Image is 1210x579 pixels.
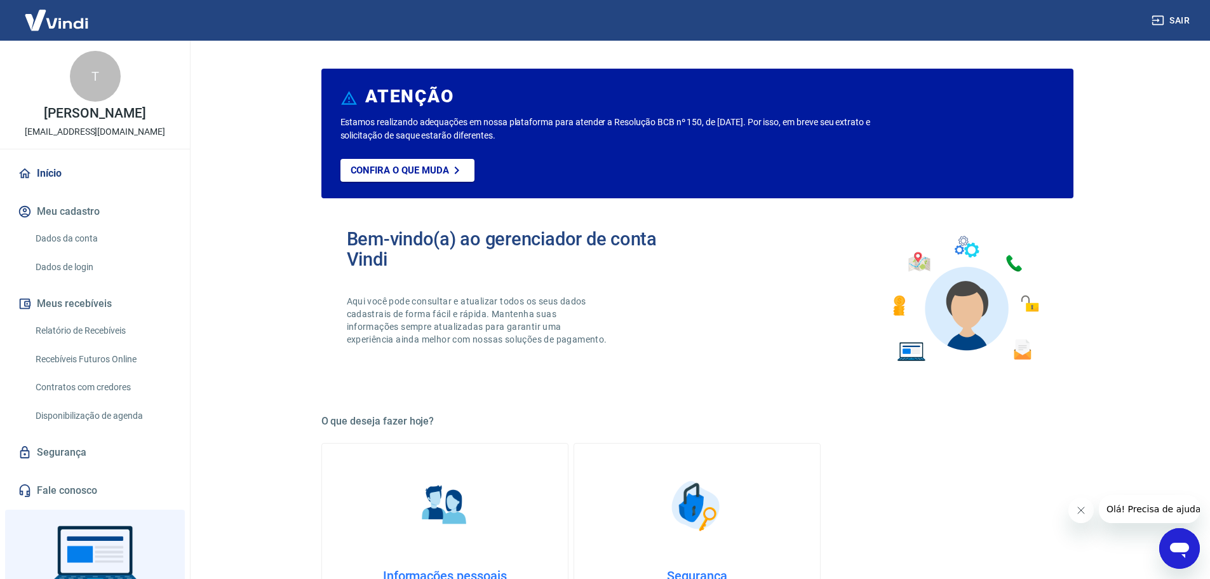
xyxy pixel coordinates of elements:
button: Meu cadastro [15,198,175,226]
a: Início [15,160,175,187]
p: Confira o que muda [351,165,449,176]
a: Dados de login [30,254,175,280]
p: Estamos realizando adequações em nossa plataforma para atender a Resolução BCB nº 150, de [DATE].... [340,116,911,142]
img: Informações pessoais [413,474,476,538]
a: Relatório de Recebíveis [30,318,175,344]
button: Sair [1149,9,1195,32]
img: Vindi [15,1,98,39]
p: [PERSON_NAME] [44,107,145,120]
a: Confira o que muda [340,159,474,182]
iframe: Botão para abrir a janela de mensagens [1159,528,1200,569]
img: Imagem de um avatar masculino com diversos icones exemplificando as funcionalidades do gerenciado... [882,229,1048,369]
p: [EMAIL_ADDRESS][DOMAIN_NAME] [25,125,165,139]
a: Recebíveis Futuros Online [30,346,175,372]
a: Fale conosco [15,477,175,505]
span: Olá! Precisa de ajuda? [8,9,107,19]
h6: ATENÇÃO [365,90,454,103]
iframe: Mensagem da empresa [1099,495,1200,523]
h2: Bem-vindo(a) ao gerenciador de conta Vindi [347,229,697,269]
img: Segurança [665,474,729,538]
div: T [70,51,121,102]
a: Contratos com credores [30,374,175,400]
h5: O que deseja fazer hoje? [321,415,1073,428]
a: Segurança [15,439,175,467]
a: Disponibilização de agenda [30,403,175,429]
iframe: Fechar mensagem [1068,498,1094,523]
button: Meus recebíveis [15,290,175,318]
a: Dados da conta [30,226,175,252]
p: Aqui você pode consultar e atualizar todos os seus dados cadastrais de forma fácil e rápida. Mant... [347,295,610,346]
